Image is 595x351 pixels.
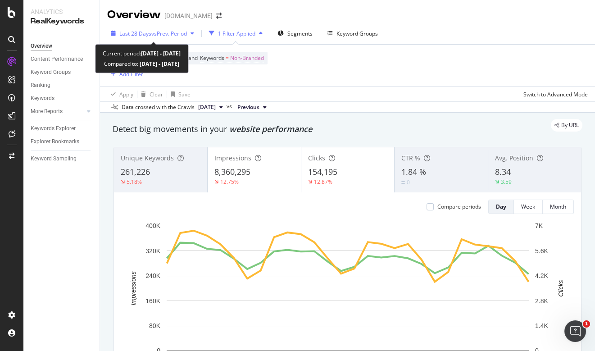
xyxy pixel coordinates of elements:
[564,320,586,342] iframe: Intercom live chat
[520,87,588,101] button: Switch to Advanced Mode
[31,41,93,51] a: Overview
[226,54,229,62] span: =
[401,181,405,184] img: Equal
[107,87,133,101] button: Apply
[178,91,191,98] div: Save
[121,154,174,162] span: Unique Keywords
[401,154,420,162] span: CTR %
[561,123,579,128] span: By URL
[336,30,378,37] div: Keyword Groups
[31,68,71,77] div: Keyword Groups
[227,102,234,110] span: vs
[164,11,213,20] div: [DOMAIN_NAME]
[195,102,227,113] button: [DATE]
[31,81,93,90] a: Ranking
[200,54,224,62] span: Keywords
[31,107,84,116] a: More Reports
[141,50,181,57] b: [DATE] - [DATE]
[407,178,410,186] div: 0
[550,203,566,210] div: Month
[149,322,161,329] text: 80K
[31,137,79,146] div: Explorer Bookmarks
[230,52,264,64] span: Non-Branded
[188,54,198,62] span: and
[557,280,564,296] text: Clicks
[495,166,511,177] span: 8.34
[31,68,93,77] a: Keyword Groups
[324,26,382,41] button: Keyword Groups
[501,178,512,186] div: 3.59
[401,166,426,177] span: 1.84 %
[31,16,92,27] div: RealKeywords
[31,94,93,103] a: Keywords
[218,30,255,37] div: 1 Filter Applied
[31,137,93,146] a: Explorer Bookmarks
[137,87,163,101] button: Clear
[437,203,481,210] div: Compare periods
[31,7,92,16] div: Analytics
[237,103,259,111] span: Previous
[31,107,63,116] div: More Reports
[535,222,543,229] text: 7K
[145,222,160,229] text: 400K
[151,30,187,37] span: vs Prev. Period
[145,272,160,279] text: 240K
[287,30,313,37] span: Segments
[216,13,222,19] div: arrow-right-arrow-left
[31,55,93,64] a: Content Performance
[145,247,160,255] text: 320K
[107,68,143,79] button: Add Filter
[31,81,50,90] div: Ranking
[31,124,76,133] div: Keywords Explorer
[308,166,337,177] span: 154,195
[31,124,93,133] a: Keywords Explorer
[31,41,52,51] div: Overview
[535,272,548,279] text: 4.2K
[523,91,588,98] div: Switch to Advanced Mode
[119,30,151,37] span: Last 28 Days
[103,48,181,59] div: Current period:
[150,91,163,98] div: Clear
[145,297,160,305] text: 160K
[107,7,161,23] div: Overview
[535,247,548,255] text: 5.6K
[314,178,332,186] div: 12.87%
[119,91,133,98] div: Apply
[130,271,137,305] text: Impressions
[214,166,250,177] span: 8,360,295
[274,26,316,41] button: Segments
[521,203,535,210] div: Week
[495,154,533,162] span: Avg. Position
[121,166,150,177] span: 261,226
[583,320,590,328] span: 1
[127,178,142,186] div: 5.18%
[220,178,239,186] div: 12.75%
[138,60,179,68] b: [DATE] - [DATE]
[119,70,143,78] div: Add Filter
[31,94,55,103] div: Keywords
[514,200,543,214] button: Week
[551,119,582,132] div: legacy label
[31,55,83,64] div: Content Performance
[104,59,179,69] div: Compared to:
[234,102,270,113] button: Previous
[488,200,514,214] button: Day
[31,154,77,164] div: Keyword Sampling
[214,154,251,162] span: Impressions
[543,200,574,214] button: Month
[167,87,191,101] button: Save
[205,26,266,41] button: 1 Filter Applied
[496,203,506,210] div: Day
[198,103,216,111] span: 2025 Sep. 12th
[31,154,93,164] a: Keyword Sampling
[308,154,325,162] span: Clicks
[535,322,548,329] text: 1.4K
[107,26,198,41] button: Last 28 DaysvsPrev. Period
[535,297,548,305] text: 2.8K
[122,103,195,111] div: Data crossed with the Crawls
